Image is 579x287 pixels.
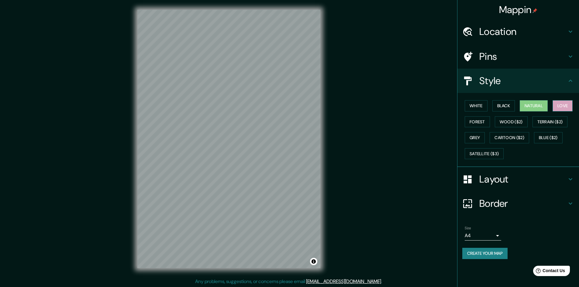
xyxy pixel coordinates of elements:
[383,278,384,285] div: .
[520,100,548,111] button: Natural
[457,167,579,191] div: Layout
[534,132,563,143] button: Blue ($2)
[465,226,471,231] label: Size
[465,132,485,143] button: Grey
[479,173,567,185] h4: Layout
[457,44,579,69] div: Pins
[499,4,538,16] h4: Mappin
[553,100,573,111] button: Love
[479,197,567,210] h4: Border
[137,10,320,268] canvas: Map
[525,263,572,280] iframe: Help widget launcher
[495,116,528,128] button: Wood ($2)
[479,75,567,87] h4: Style
[195,278,382,285] p: Any problems, suggestions, or concerns please email .
[457,69,579,93] div: Style
[457,19,579,44] div: Location
[532,116,568,128] button: Terrain ($2)
[532,8,537,13] img: pin-icon.png
[492,100,515,111] button: Black
[465,148,504,159] button: Satellite ($3)
[457,191,579,216] div: Border
[465,231,501,241] div: A4
[382,278,383,285] div: .
[465,100,488,111] button: White
[479,26,567,38] h4: Location
[465,116,490,128] button: Forest
[462,248,508,259] button: Create your map
[490,132,529,143] button: Cartoon ($2)
[479,50,567,63] h4: Pins
[306,278,381,285] a: [EMAIL_ADDRESS][DOMAIN_NAME]
[310,258,317,265] button: Toggle attribution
